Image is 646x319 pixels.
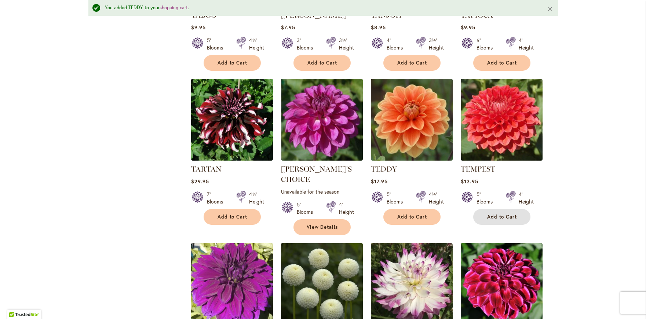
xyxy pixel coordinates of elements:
[477,191,497,205] div: 5" Blooms
[519,191,534,205] div: 4' Height
[249,37,264,51] div: 4½' Height
[461,155,543,162] a: TEMPEST
[387,37,407,51] div: 4" Blooms
[281,188,363,195] p: Unavailable for the season
[371,155,453,162] a: Teddy
[249,191,264,205] div: 4½' Height
[281,24,295,31] span: $7.95
[218,214,248,220] span: Add to Cart
[371,11,402,19] a: TANJOH
[191,165,222,173] a: TARTAN
[293,219,351,235] a: View Details
[461,11,493,19] a: TAPIOCA
[339,37,354,51] div: 3½' Height
[371,178,388,185] span: $17.95
[281,79,363,161] img: TED'S CHOICE
[461,79,543,161] img: TEMPEST
[429,37,444,51] div: 3½' Height
[191,11,216,19] a: TABOO
[477,37,497,51] div: 6" Blooms
[487,60,517,66] span: Add to Cart
[519,37,534,51] div: 4' Height
[461,24,475,31] span: $9.95
[383,55,441,71] button: Add to Cart
[461,165,495,173] a: TEMPEST
[6,293,26,313] iframe: Launch Accessibility Center
[191,24,206,31] span: $9.95
[281,165,352,184] a: [PERSON_NAME]'S CHOICE
[371,79,453,161] img: Teddy
[105,4,536,11] div: You added TEDDY to your .
[307,224,338,230] span: View Details
[429,191,444,205] div: 4½' Height
[297,201,317,216] div: 5" Blooms
[461,178,478,185] span: $12.95
[218,60,248,66] span: Add to Cart
[293,55,351,71] button: Add to Cart
[371,24,386,31] span: $8.95
[339,201,354,216] div: 4' Height
[307,60,337,66] span: Add to Cart
[160,4,188,11] a: shopping cart
[191,79,273,161] img: Tartan
[207,37,227,51] div: 5" Blooms
[473,55,530,71] button: Add to Cart
[191,178,209,185] span: $29.95
[371,165,397,173] a: TEDDY
[397,60,427,66] span: Add to Cart
[191,155,273,162] a: Tartan
[487,214,517,220] span: Add to Cart
[207,191,227,205] div: 7" Blooms
[473,209,530,225] button: Add to Cart
[281,11,346,19] a: [PERSON_NAME]
[397,214,427,220] span: Add to Cart
[204,209,261,225] button: Add to Cart
[297,37,317,51] div: 3" Blooms
[281,155,363,162] a: TED'S CHOICE
[204,55,261,71] button: Add to Cart
[383,209,441,225] button: Add to Cart
[387,191,407,205] div: 5" Blooms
